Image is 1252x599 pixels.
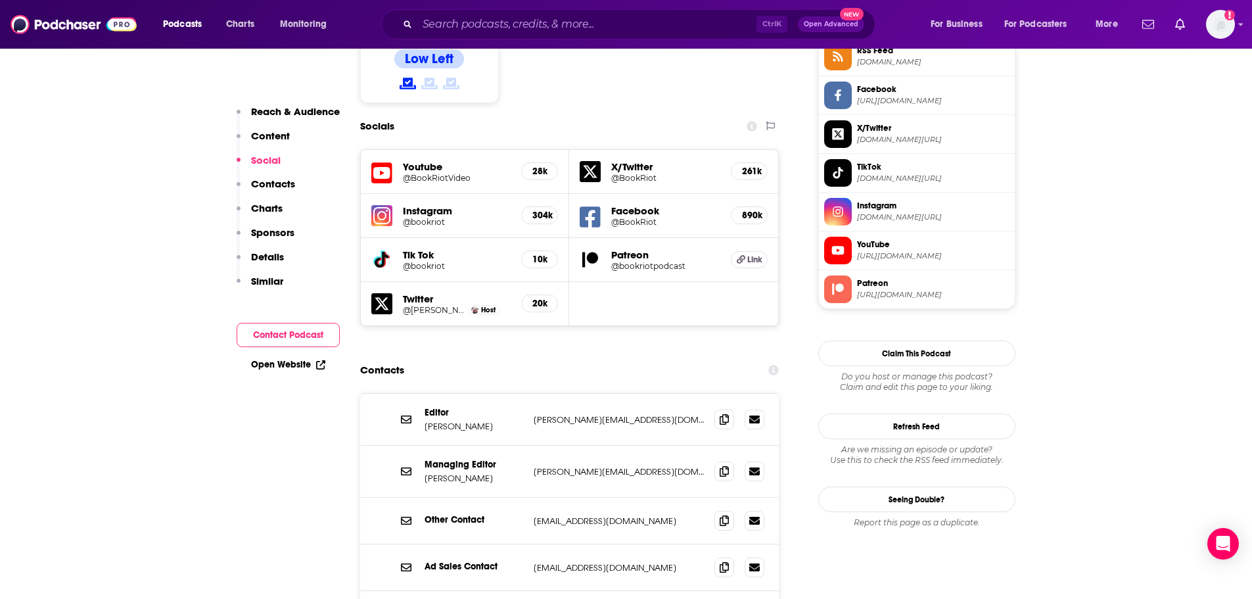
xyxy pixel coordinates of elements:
[824,276,1009,303] a: Patreon[URL][DOMAIN_NAME]
[804,21,858,28] span: Open Advanced
[818,517,1015,528] div: Report this page as a duplicate.
[251,202,283,214] p: Charts
[403,249,511,261] h5: Tik Tok
[280,15,327,34] span: Monitoring
[611,249,720,261] h5: Patreon
[532,210,547,221] h5: 304k
[818,487,1015,512] a: Seeing Double?
[857,290,1009,300] span: https://www.patreon.com/bookriotpodcast
[824,198,1009,226] a: Instagram[DOMAIN_NAME][URL]
[425,421,523,432] p: [PERSON_NAME]
[857,212,1009,222] span: instagram.com/bookriot
[1004,15,1067,34] span: For Podcasters
[798,16,864,32] button: Open AdvancedNew
[237,154,281,178] button: Social
[371,205,392,226] img: iconImage
[403,261,511,271] a: @bookriot
[251,226,294,239] p: Sponsors
[471,306,478,314] img: Rebecca Schinsky
[237,130,290,154] button: Content
[534,515,705,527] p: [EMAIL_ADDRESS][DOMAIN_NAME]
[251,130,290,142] p: Content
[857,57,1009,67] span: feeds.megaphone.fm
[251,359,325,370] a: Open Website
[1096,15,1118,34] span: More
[857,239,1009,251] span: YouTube
[857,122,1009,134] span: X/Twitter
[237,178,295,202] button: Contacts
[237,275,283,299] button: Similar
[747,254,762,265] span: Link
[403,217,511,227] a: @bookriot
[403,305,466,315] a: @[PERSON_NAME]
[818,371,1015,393] div: Claim and edit this page to your liking.
[163,15,202,34] span: Podcasts
[1207,528,1239,560] div: Open Intercom Messenger
[251,105,340,118] p: Reach & Audience
[921,14,999,35] button: open menu
[532,298,547,309] h5: 20k
[1206,10,1235,39] img: User Profile
[11,12,137,37] img: Podchaser - Follow, Share and Rate Podcasts
[534,466,705,477] p: [PERSON_NAME][EMAIL_ADDRESS][DOMAIN_NAME]
[824,237,1009,264] a: YouTube[URL][DOMAIN_NAME]
[425,459,523,470] p: Managing Editor
[403,204,511,217] h5: Instagram
[818,414,1015,439] button: Refresh Feed
[154,14,219,35] button: open menu
[742,210,756,221] h5: 890k
[824,120,1009,148] a: X/Twitter[DOMAIN_NAME][URL]
[742,166,756,177] h5: 261k
[237,202,283,226] button: Charts
[857,161,1009,173] span: TikTok
[611,173,720,183] a: @BookRiot
[403,160,511,173] h5: Youtube
[534,562,705,573] p: [EMAIL_ADDRESS][DOMAIN_NAME]
[1224,10,1235,20] svg: Add a profile image
[532,166,547,177] h5: 28k
[417,14,756,35] input: Search podcasts, credits, & more...
[237,105,340,130] button: Reach & Audience
[818,444,1015,466] div: Are we missing an episode or update? Use this to check the RSS feed immediately.
[532,254,547,265] h5: 10k
[931,15,983,34] span: For Business
[534,414,705,425] p: [PERSON_NAME][EMAIL_ADDRESS][DOMAIN_NAME]
[857,174,1009,183] span: tiktok.com/@bookriot
[394,9,888,39] div: Search podcasts, credits, & more...
[360,358,404,383] h2: Contacts
[611,204,720,217] h5: Facebook
[996,14,1086,35] button: open menu
[857,84,1009,95] span: Facebook
[1086,14,1134,35] button: open menu
[425,514,523,525] p: Other Contact
[1206,10,1235,39] button: Show profile menu
[857,277,1009,289] span: Patreon
[425,473,523,484] p: [PERSON_NAME]
[251,154,281,166] p: Social
[824,159,1009,187] a: TikTok[DOMAIN_NAME][URL]
[857,96,1009,106] span: https://www.facebook.com/BookRiot
[611,261,720,271] a: @bookriotpodcast
[251,251,284,263] p: Details
[218,14,262,35] a: Charts
[824,43,1009,70] a: RSS Feed[DOMAIN_NAME]
[611,160,720,173] h5: X/Twitter
[251,178,295,190] p: Contacts
[857,45,1009,57] span: RSS Feed
[237,226,294,251] button: Sponsors
[818,371,1015,382] span: Do you host or manage this podcast?
[840,8,864,20] span: New
[226,15,254,34] span: Charts
[857,200,1009,212] span: Instagram
[237,251,284,275] button: Details
[818,341,1015,366] button: Claim This Podcast
[1206,10,1235,39] span: Logged in as ericagelbard
[481,306,496,314] span: Host
[857,135,1009,145] span: twitter.com/BookRiot
[237,323,340,347] button: Contact Podcast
